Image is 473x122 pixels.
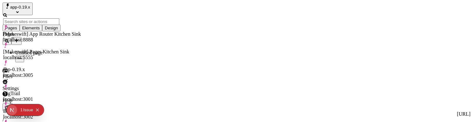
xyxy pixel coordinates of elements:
[3,74,90,79] div: Files
[3,91,81,96] div: BigTrail
[3,114,81,120] div: localhost:3002
[3,67,81,72] div: app-0.19.x
[3,98,90,103] div: Help
[3,72,81,78] div: localhost:3005
[3,55,81,60] div: localhost:5555
[10,5,30,9] span: app-0.19.x
[3,31,81,37] div: [Makeswift] App Router Kitchen Sink
[3,111,470,117] div: [URL]
[3,3,33,15] button: Select site
[3,18,59,25] input: Search sites or actions
[3,108,81,114] div: BigTrail [Staging]
[3,49,81,55] div: [Makeswift] Pages Kitchen Sink
[3,31,90,37] div: Pages
[3,25,20,31] button: Pages
[3,86,90,91] div: Settings
[3,5,93,11] p: Cookie Test Route
[3,96,81,102] div: localhost:3001
[3,37,81,43] div: localhost:8888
